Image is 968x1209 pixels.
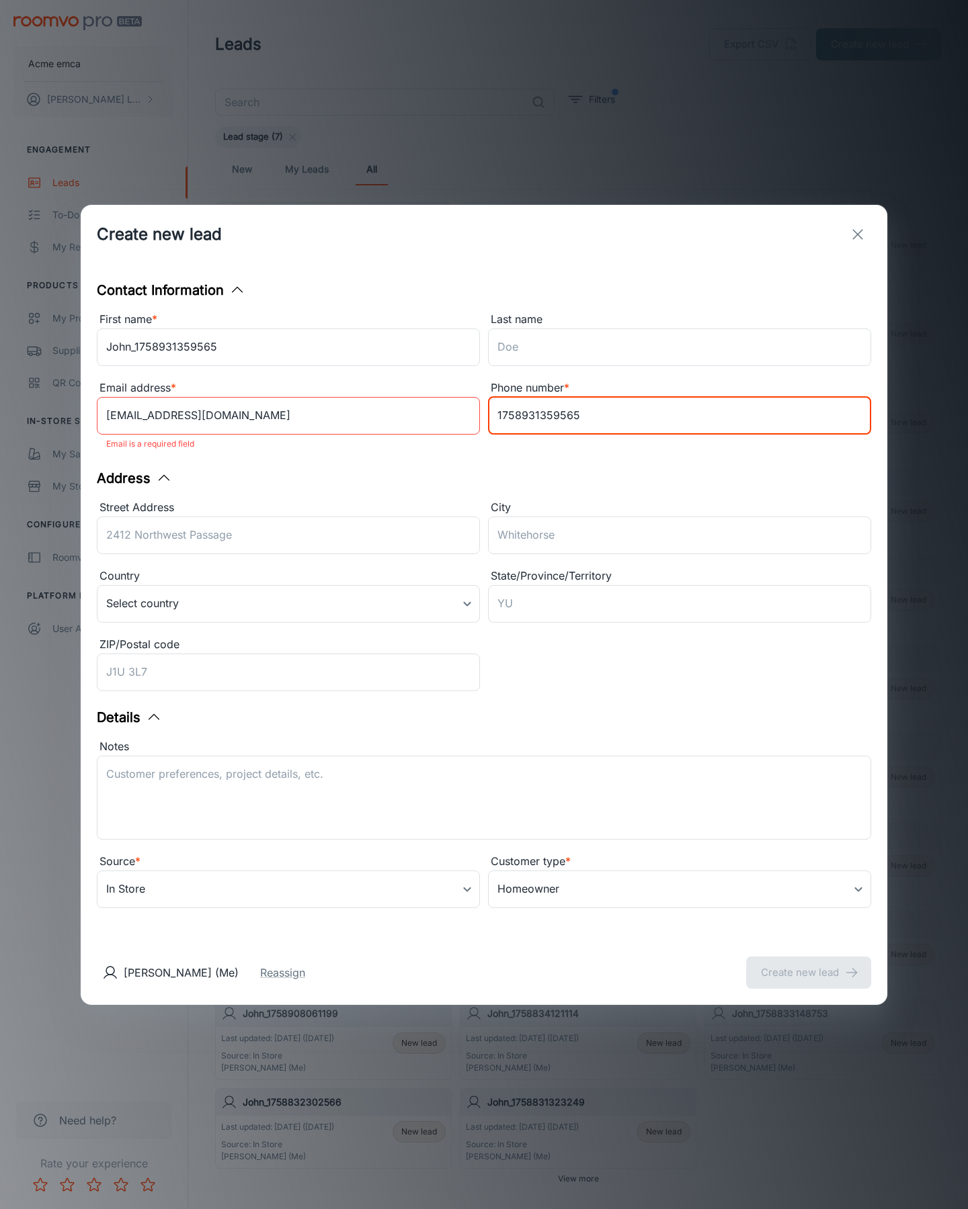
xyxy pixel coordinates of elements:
div: Last name [488,311,871,328]
div: City [488,499,871,517]
h1: Create new lead [97,222,222,247]
button: Reassign [260,965,305,981]
div: ZIP/Postal code [97,636,480,654]
button: Address [97,468,172,488]
div: State/Province/Territory [488,568,871,585]
button: exit [844,221,871,248]
input: Whitehorse [488,517,871,554]
input: Doe [488,328,871,366]
div: Phone number [488,379,871,397]
div: First name [97,311,480,328]
button: Contact Information [97,280,245,300]
div: Source [97,853,480,870]
div: Customer type [488,853,871,870]
div: Notes [97,738,871,756]
div: Country [97,568,480,585]
div: In Store [97,870,480,908]
div: Homeowner [488,870,871,908]
input: +1 439-123-4567 [488,397,871,435]
input: 2412 Northwest Passage [97,517,480,554]
button: Details [97,707,162,727]
div: Email address [97,379,480,397]
div: Street Address [97,499,480,517]
p: [PERSON_NAME] (Me) [124,965,239,981]
input: YU [488,585,871,623]
div: Select country [97,585,480,623]
input: J1U 3L7 [97,654,480,691]
input: John [97,328,480,366]
input: myname@example.com [97,397,480,435]
p: Email is a required field [106,436,471,452]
